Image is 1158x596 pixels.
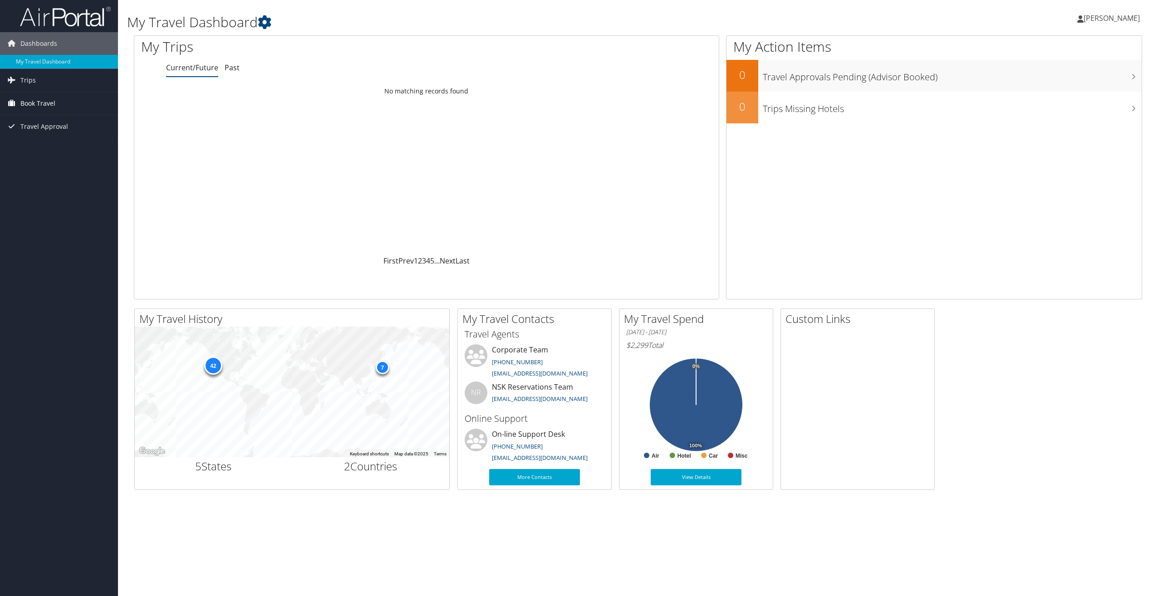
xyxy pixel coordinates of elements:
[624,311,773,327] h2: My Travel Spend
[726,67,758,83] h2: 0
[299,459,443,474] h2: Countries
[422,256,426,266] a: 3
[626,340,648,350] span: $2,299
[462,311,611,327] h2: My Travel Contacts
[492,358,543,366] a: [PHONE_NUMBER]
[20,32,57,55] span: Dashboards
[465,328,604,341] h3: Travel Agents
[689,443,702,449] tspan: 100%
[137,445,167,457] a: Open this area in Google Maps (opens a new window)
[651,469,741,485] a: View Details
[626,340,766,350] h6: Total
[460,344,609,381] li: Corporate Team
[375,361,389,374] div: 7
[626,328,766,337] h6: [DATE] - [DATE]
[137,445,167,457] img: Google
[460,429,609,466] li: On-line Support Desk
[726,37,1142,56] h1: My Action Items
[134,83,719,99] td: No matching records found
[350,451,389,457] button: Keyboard shortcuts
[418,256,422,266] a: 2
[460,381,609,411] li: NSK Reservations Team
[489,469,580,485] a: More Contacts
[204,357,222,375] div: 42
[763,98,1142,115] h3: Trips Missing Hotels
[434,256,440,266] span: …
[142,459,285,474] h2: States
[414,256,418,266] a: 1
[736,453,748,459] text: Misc
[465,412,604,425] h3: Online Support
[398,256,414,266] a: Prev
[20,115,68,138] span: Travel Approval
[1084,13,1140,23] span: [PERSON_NAME]
[465,381,487,404] div: NR
[195,459,201,474] span: 5
[763,66,1142,83] h3: Travel Approvals Pending (Advisor Booked)
[430,256,434,266] a: 5
[383,256,398,266] a: First
[440,256,456,266] a: Next
[141,37,468,56] h1: My Trips
[726,92,1142,123] a: 0Trips Missing Hotels
[20,69,36,92] span: Trips
[492,442,543,450] a: [PHONE_NUMBER]
[127,13,808,32] h1: My Travel Dashboard
[344,459,350,474] span: 2
[652,453,659,459] text: Air
[426,256,430,266] a: 4
[726,60,1142,92] a: 0Travel Approvals Pending (Advisor Booked)
[456,256,470,266] a: Last
[20,92,55,115] span: Book Travel
[20,6,111,27] img: airportal-logo.png
[492,395,588,403] a: [EMAIL_ADDRESS][DOMAIN_NAME]
[225,63,240,73] a: Past
[434,451,447,456] a: Terms (opens in new tab)
[692,364,700,369] tspan: 0%
[492,454,588,462] a: [EMAIL_ADDRESS][DOMAIN_NAME]
[394,451,428,456] span: Map data ©2025
[1077,5,1149,32] a: [PERSON_NAME]
[709,453,718,459] text: Car
[166,63,218,73] a: Current/Future
[677,453,691,459] text: Hotel
[139,311,449,327] h2: My Travel History
[785,311,934,327] h2: Custom Links
[492,369,588,377] a: [EMAIL_ADDRESS][DOMAIN_NAME]
[726,99,758,114] h2: 0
